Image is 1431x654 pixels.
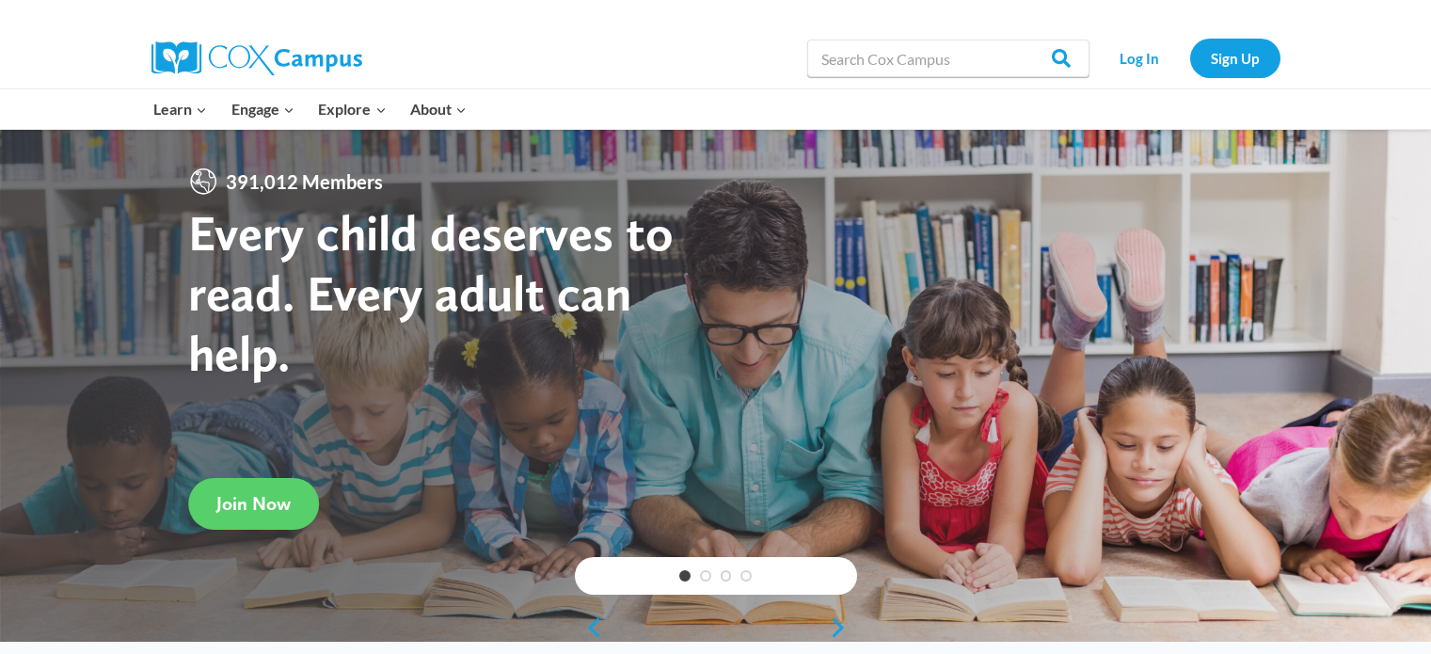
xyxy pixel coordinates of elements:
nav: Secondary Navigation [1099,39,1280,77]
a: 4 [740,570,752,582]
a: 2 [700,570,711,582]
div: content slider buttons [575,609,857,646]
span: 391,012 Members [218,167,390,197]
a: Join Now [188,478,319,530]
nav: Primary Navigation [142,89,479,129]
span: Learn [153,97,207,121]
span: Join Now [216,492,291,515]
input: Search Cox Campus [807,40,1089,77]
a: 3 [721,570,732,582]
a: previous [575,616,603,639]
img: Cox Campus [151,41,362,75]
span: Explore [318,97,386,121]
span: Engage [231,97,294,121]
a: Log In [1099,39,1181,77]
a: next [829,616,857,639]
a: Sign Up [1190,39,1280,77]
strong: Every child deserves to read. Every adult can help. [188,202,674,382]
span: About [410,97,467,121]
a: 1 [679,570,691,582]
